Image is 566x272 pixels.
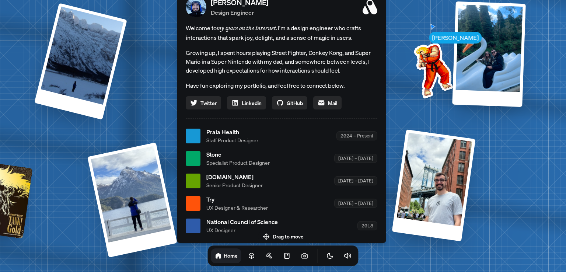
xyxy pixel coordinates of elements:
[211,248,241,263] a: Home
[340,248,355,263] button: Toggle Audio
[206,195,268,204] span: Try
[200,99,217,107] span: Twitter
[242,99,262,107] span: Linkedin
[206,204,268,212] span: UX Designer & Researcher
[206,217,278,226] span: National Council of Science
[357,221,377,230] div: 2018
[224,252,238,259] h1: Home
[206,128,258,136] span: Praia Health
[227,96,266,109] a: Linkedin
[186,96,221,109] a: Twitter
[313,96,342,109] a: Mail
[206,172,263,181] span: [DOMAIN_NAME]
[287,99,303,107] span: GitHub
[186,48,377,75] p: Growing up, I spent hours playing Street Fighter, Donkey Kong, and Super Mario in a Super Nintend...
[334,176,377,185] div: [DATE] – [DATE]
[206,150,270,159] span: Stone
[211,8,268,17] p: Design Engineer
[323,248,338,263] button: Toggle Theme
[334,154,377,163] div: [DATE] – [DATE]
[395,32,469,106] img: Profile example
[328,99,337,107] span: Mail
[206,136,258,144] span: Staff Product Designer
[186,23,377,42] span: Welcome to I'm a design engineer who crafts interactions that spark joy, delight, and a sense of ...
[206,226,278,234] span: UX Designer
[217,24,278,32] em: my space on the internet.
[334,199,377,208] div: [DATE] – [DATE]
[206,159,270,167] span: Specialist Product Designer
[272,96,307,109] a: GitHub
[186,81,377,90] p: Have fun exploring my portfolio, and feel free to connect below.
[336,131,377,140] div: 2024 – Present
[206,181,263,189] span: Senior Product Designer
